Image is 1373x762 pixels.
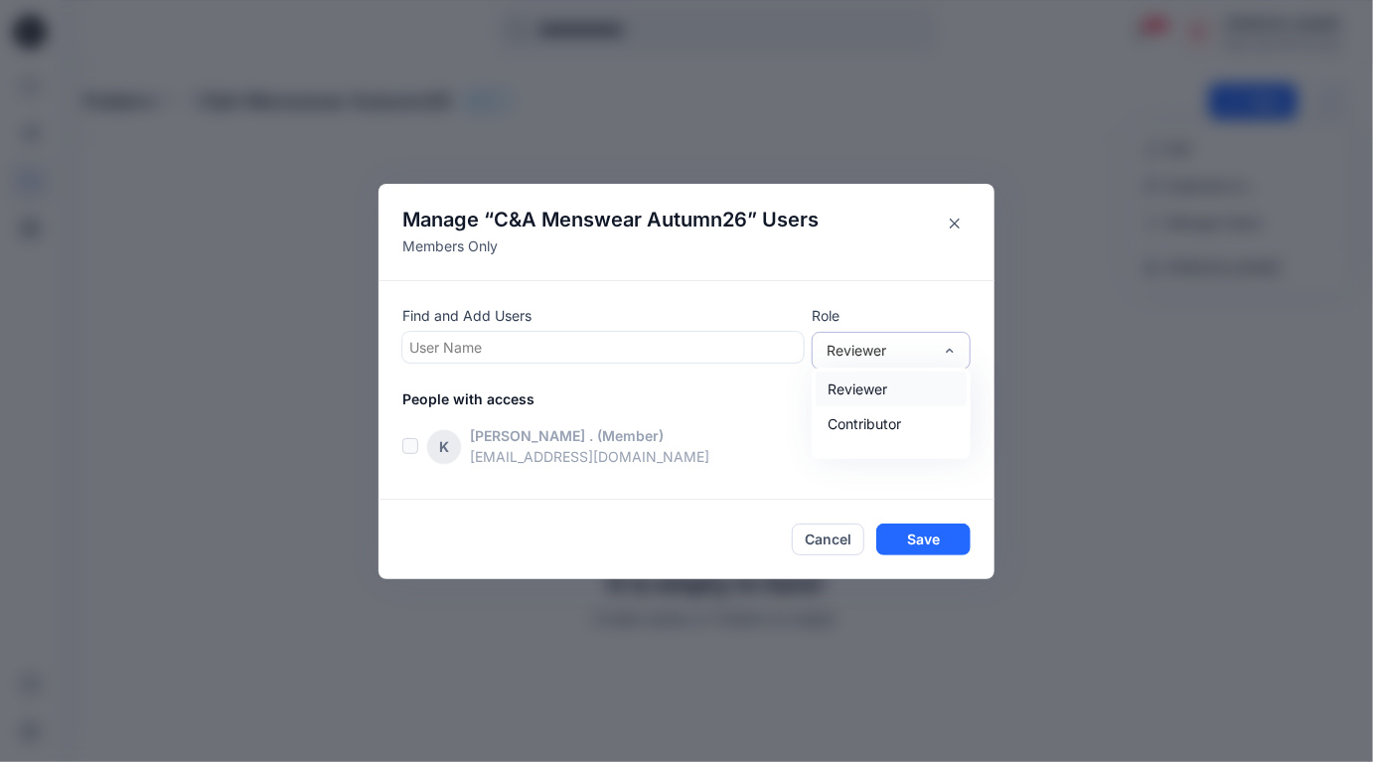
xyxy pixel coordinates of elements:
[470,446,898,467] p: [EMAIL_ADDRESS][DOMAIN_NAME]
[876,524,971,555] button: Save
[816,406,967,441] div: Contributor
[827,340,932,361] div: Reviewer
[792,524,864,555] button: Cancel
[402,235,819,256] p: Members Only
[402,305,804,326] p: Find and Add Users
[812,305,971,326] p: Role
[939,208,971,239] button: Close
[494,208,747,231] span: C&A Menswear Autumn26
[426,429,462,465] div: K
[597,425,664,446] p: (Member)
[470,425,593,446] p: [PERSON_NAME] .
[402,388,994,409] p: People with access
[816,372,967,406] div: Reviewer
[402,208,819,231] h4: Manage “ ” Users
